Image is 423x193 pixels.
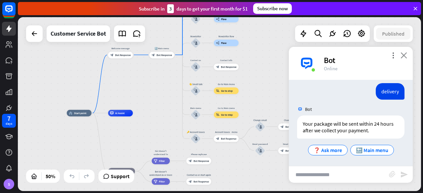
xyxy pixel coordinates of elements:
i: filter [154,159,158,163]
i: block_user_input [194,65,198,69]
i: block_user_input [194,17,198,21]
div: S [4,179,14,189]
i: home_2 [69,112,73,115]
i: block_goto [216,113,220,116]
i: block_bot_response [216,65,219,69]
span: Bot Response [115,53,131,56]
div: Reset password [250,142,270,145]
i: filter [154,180,158,183]
span: AI Assist [115,112,125,115]
span: Go to step [221,113,233,116]
span: Bot Response [221,137,237,140]
div: Contact us [186,59,206,62]
div: Contact us or start again [184,173,214,177]
div: delivery [376,83,404,100]
span: Go to step [221,89,233,92]
button: Published [376,28,410,40]
i: more_vert [390,52,396,58]
i: block_bot_response [281,125,284,128]
span: Bot Response [286,125,301,128]
i: block_user_input [194,113,198,117]
div: Bot doesn't understand 1x [149,149,173,156]
div: Subscribe now [253,3,292,14]
span: Filter [159,180,165,183]
div: Welcome message [106,47,135,50]
i: send [400,171,408,178]
div: Go to Main menu [211,107,241,110]
span: Filter [159,159,165,163]
i: builder_tree [216,17,220,21]
i: block_bot_response [189,159,192,163]
span: Flow [221,41,227,45]
i: builder_tree [216,41,220,45]
div: Newsletter flow [211,35,241,38]
i: block_bot_response [189,180,192,183]
div: Customer Service Bot [51,25,106,42]
span: Bot Response [194,180,209,183]
i: block_attachment [389,171,396,177]
div: Bot doesn't understand 2x or more [149,170,173,177]
div: 👋 Small talk [186,82,206,86]
span: Bot Response [286,149,301,152]
span: 🔙 Main menu [356,147,388,153]
i: block_goto [216,89,220,92]
div: days [6,121,12,126]
div: Newsletter [186,35,206,38]
div: 7 [7,115,11,121]
span: Bot Response [221,65,237,69]
i: close [401,52,407,58]
div: 3 [167,4,174,13]
span: Bot Response [157,53,172,56]
button: Open LiveChat chat widget [5,3,25,22]
i: block_user_input [194,137,198,141]
div: Contact info [211,59,241,62]
div: Subscribe in days to get your first month for $1 [139,4,248,13]
span: Support [111,171,130,181]
i: block_user_input [258,125,262,129]
div: Please rephrase [184,153,214,156]
i: block_bot_response [110,53,114,56]
span: Start point [74,112,87,115]
div: 🔙 Main menu [147,47,177,50]
div: 🔑 Account issues [186,130,206,134]
span: Bot [305,106,312,112]
div: 50% [44,171,57,181]
div: Reset password [276,142,306,145]
i: block_user_input [194,41,198,45]
div: Account issues - menu [211,130,241,134]
div: Go to Main menu [211,82,241,86]
div: Online [324,65,405,72]
i: block_user_input [194,89,198,93]
div: Main menu [186,107,206,110]
span: Flow [221,17,227,21]
div: Bot [324,55,405,65]
i: block_user_input [258,148,262,152]
i: block_bot_response [152,53,155,56]
i: block_bot_response [281,149,284,152]
a: 7 days [2,114,16,128]
i: block_bot_response [216,137,219,140]
span: ❓ Ask more [314,147,342,153]
div: Your package will be sent within 24 hours after we collect your payment. [297,115,404,139]
span: Bot Response [194,159,209,163]
div: Change email [250,118,270,122]
div: Change email [276,118,306,122]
